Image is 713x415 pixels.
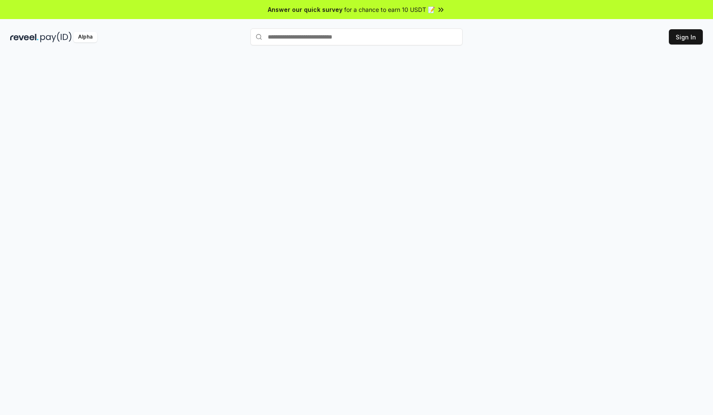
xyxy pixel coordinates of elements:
[10,32,39,42] img: reveel_dark
[40,32,72,42] img: pay_id
[344,5,435,14] span: for a chance to earn 10 USDT 📝
[268,5,342,14] span: Answer our quick survey
[669,29,703,45] button: Sign In
[73,32,97,42] div: Alpha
